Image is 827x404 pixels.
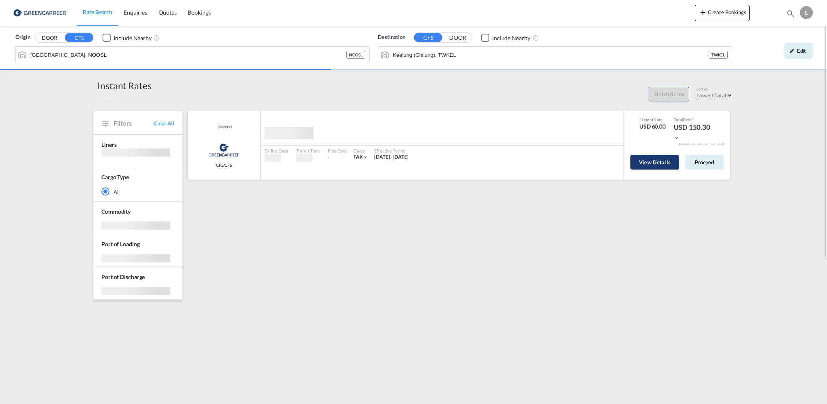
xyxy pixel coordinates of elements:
[630,155,679,170] button: View Details
[533,34,539,41] md-icon: Unchecked: Ignores neighbouring ports when fetching rates.Checked : Includes neighbouring ports w...
[695,5,750,21] button: icon-plus 400-fgCreate Bookings
[35,33,64,43] button: DOOR
[696,92,726,99] span: Lowest Total
[114,119,154,128] span: Filters
[378,47,732,63] md-input-container: Keelung (Chilung), TWKEL
[696,90,734,99] md-select: Select: Lowest Total
[362,154,368,160] md-icon: icon-chevron-down
[672,142,730,146] div: Remark and Inclusion included
[265,148,288,154] div: Sailing Date
[786,9,795,21] div: icon-magnify
[346,51,366,59] div: NOOSL
[101,273,145,280] span: Port of Discharge
[378,33,405,41] span: Destination
[114,34,152,42] div: Include Nearby
[188,9,210,16] span: Bookings
[354,148,369,154] div: Cargo
[696,87,734,92] div: Sort by
[159,9,176,16] span: Quotes
[296,148,320,154] div: Transit Time
[124,9,147,16] span: Enquiries
[639,122,666,131] div: USD 60.00
[153,34,160,41] md-icon: Unchecked: Ignores neighbouring ports when fetching rates.Checked : Includes neighbouring ports w...
[101,208,131,215] span: Commodity
[443,33,472,43] button: DOOR
[414,33,442,42] button: CFS
[216,125,231,130] div: Contract / Rate Agreement / Tariff / Spot Pricing Reference Number: General
[784,43,813,59] div: icon-pencilEdit
[206,140,242,160] img: Greencarrier Consolidators
[154,120,174,127] span: Clear All
[800,6,813,19] div: E
[12,4,67,22] img: e39c37208afe11efa9cb1d7a6ea7d6f5.png
[674,135,679,141] md-icon: icon-chevron-down
[786,9,795,18] md-icon: icon-magnify
[481,33,530,42] md-checkbox: Checkbox No Ink
[374,154,409,161] div: 01 Sep 2025 - 30 Sep 2025
[354,154,363,160] span: FAK
[328,154,330,161] div: -
[101,173,129,181] div: Cargo Type
[16,47,369,63] md-input-container: Oslo, NOOSL
[674,117,714,122] div: Total Rate
[698,7,708,17] md-icon: icon-plus 400-fg
[374,154,409,160] span: [DATE] - [DATE]
[374,148,409,154] div: Effective Period
[639,117,666,122] div: Freight Rate
[685,155,724,170] button: Proceed
[328,148,347,154] div: Free Days
[15,33,30,41] span: Origin
[103,33,152,42] md-checkbox: Checkbox No Ink
[216,162,232,168] span: CFS/CFS
[30,49,346,61] input: Search by Port
[649,87,689,101] button: Match Rates
[101,241,140,247] span: Port of Loading
[97,79,152,92] div: Instant Rates
[691,117,694,122] span: Subject to Remarks
[393,49,709,61] input: Search by Port
[101,187,174,196] md-radio-button: All
[674,122,714,142] div: USD 150.30
[492,34,530,42] div: Include Nearby
[65,33,93,42] button: CFS
[216,125,231,130] span: General
[789,48,795,54] md-icon: icon-pencil
[83,9,112,15] span: Rate Search
[101,141,116,148] span: Liners
[709,51,728,59] div: TWKEL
